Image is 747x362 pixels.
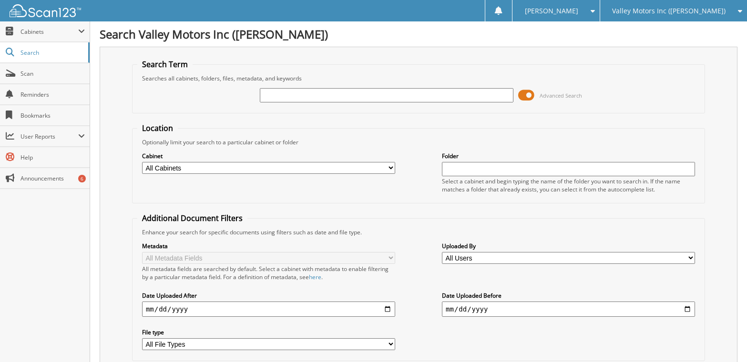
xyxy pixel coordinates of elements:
legend: Location [137,123,178,133]
label: Cabinet [142,152,395,160]
h1: Search Valley Motors Inc ([PERSON_NAME]) [100,26,737,42]
div: All metadata fields are searched by default. Select a cabinet with metadata to enable filtering b... [142,265,395,281]
label: Metadata [142,242,395,250]
div: 6 [78,175,86,182]
div: Searches all cabinets, folders, files, metadata, and keywords [137,74,700,82]
a: here [309,273,321,281]
span: User Reports [20,132,78,141]
span: Valley Motors Inc ([PERSON_NAME]) [612,8,726,14]
label: Date Uploaded Before [442,292,695,300]
input: end [442,302,695,317]
div: Select a cabinet and begin typing the name of the folder you want to search in. If the name match... [442,177,695,193]
input: start [142,302,395,317]
legend: Additional Document Filters [137,213,247,223]
span: Scan [20,70,85,78]
div: Enhance your search for specific documents using filters such as date and file type. [137,228,700,236]
label: Folder [442,152,695,160]
img: scan123-logo-white.svg [10,4,81,17]
div: Optionally limit your search to a particular cabinet or folder [137,138,700,146]
span: Cabinets [20,28,78,36]
span: [PERSON_NAME] [525,8,578,14]
legend: Search Term [137,59,193,70]
span: Advanced Search [540,92,582,99]
label: File type [142,328,395,336]
span: Help [20,153,85,161]
label: Uploaded By [442,242,695,250]
iframe: Chat Widget [699,316,747,362]
span: Bookmarks [20,111,85,120]
span: Announcements [20,174,85,182]
span: Search [20,49,83,57]
label: Date Uploaded After [142,292,395,300]
span: Reminders [20,90,85,99]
